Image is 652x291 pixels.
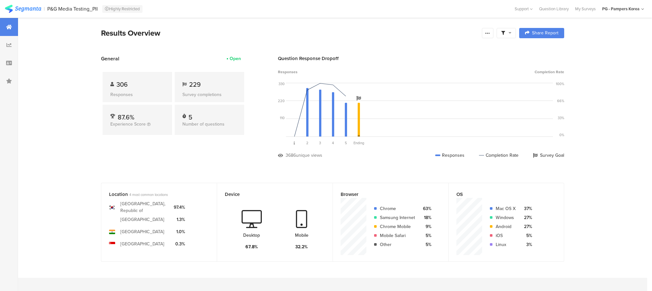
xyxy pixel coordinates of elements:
[109,191,198,198] div: Location
[5,5,41,13] img: segmanta logo
[280,115,285,120] div: 110
[420,214,431,221] div: 18%
[420,223,431,230] div: 9%
[532,31,558,35] span: Share Report
[559,132,564,137] div: 0%
[120,200,169,214] div: [GEOGRAPHIC_DATA], Republic of
[110,91,164,98] div: Responses
[102,5,142,13] div: Highly Restricted
[420,232,431,239] div: 5%
[380,232,415,239] div: Mobile Safari
[380,223,415,230] div: Chrome Mobile
[521,205,532,212] div: 37%
[101,27,479,39] div: Results Overview
[496,214,516,221] div: Windows
[420,205,431,212] div: 63%
[296,152,322,159] div: unique views
[230,55,241,62] div: Open
[380,214,415,221] div: Samsung Internet
[352,140,365,145] div: Ending
[174,216,185,223] div: 1.3%
[44,5,45,13] div: |
[174,241,185,247] div: 0.3%
[174,228,185,235] div: 1.0%
[535,69,564,75] span: Completion Rate
[521,241,532,248] div: 3%
[116,80,128,89] span: 306
[479,152,519,159] div: Completion Rate
[536,6,572,12] a: Question Library
[286,152,296,159] div: 3686
[118,112,134,122] span: 87.6%
[110,121,146,128] span: Experience Score
[496,223,516,230] div: Android
[496,241,516,248] div: Linux
[356,96,361,101] i: Survey Goal
[120,216,164,223] div: [GEOGRAPHIC_DATA]
[533,152,564,159] div: Survey Goal
[332,140,334,145] span: 4
[278,69,298,75] span: Responses
[129,192,168,197] span: 4 most common locations
[279,81,285,86] div: 330
[521,214,532,221] div: 27%
[572,6,599,12] a: My Surveys
[420,241,431,248] div: 5%
[521,232,532,239] div: 5%
[496,205,516,212] div: Mac OS X
[558,115,564,120] div: 33%
[243,232,260,239] div: Desktop
[278,55,564,62] div: Question Response Dropoff
[295,232,308,239] div: Mobile
[120,228,164,235] div: [GEOGRAPHIC_DATA]
[319,140,321,145] span: 3
[188,112,192,119] div: 5
[306,140,308,145] span: 2
[602,6,639,12] div: PG - Pampers Korea
[496,232,516,239] div: iOS
[521,223,532,230] div: 27%
[120,241,164,247] div: [GEOGRAPHIC_DATA]
[456,191,546,198] div: OS
[182,91,236,98] div: Survey completions
[101,55,119,62] span: General
[245,243,258,250] div: 67.8%
[345,140,347,145] span: 5
[295,243,308,250] div: 32.2%
[556,81,564,86] div: 100%
[380,205,415,212] div: Chrome
[189,80,201,89] span: 229
[380,241,415,248] div: Other
[435,152,464,159] div: Responses
[47,6,98,12] div: P&G Media Testing_PII
[174,204,185,211] div: 97.4%
[182,121,225,128] span: Number of questions
[278,98,285,103] div: 220
[557,98,564,103] div: 66%
[515,4,533,14] div: Support
[225,191,314,198] div: Device
[341,191,430,198] div: Browser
